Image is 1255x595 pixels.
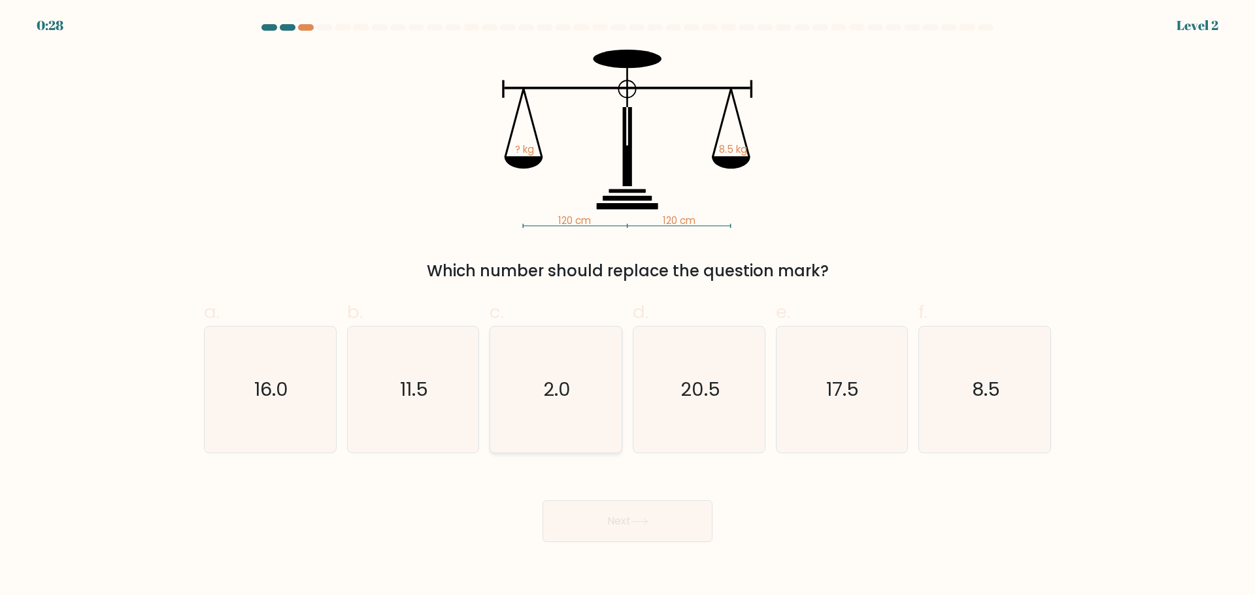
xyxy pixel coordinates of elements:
div: Which number should replace the question mark? [212,259,1043,283]
text: 17.5 [827,376,860,402]
div: Level 2 [1177,16,1218,35]
text: 11.5 [400,376,428,402]
div: 0:28 [37,16,63,35]
span: f. [918,299,928,325]
span: b. [347,299,363,325]
text: 8.5 [972,376,1000,402]
tspan: 120 cm [558,214,591,228]
span: d. [633,299,648,325]
tspan: 120 cm [663,214,695,228]
tspan: 8.5 kg [719,143,747,157]
text: 2.0 [544,376,571,402]
span: e. [776,299,790,325]
button: Next [543,500,712,542]
text: 16.0 [254,376,288,402]
span: a. [204,299,220,325]
text: 20.5 [680,376,720,402]
span: c. [490,299,504,325]
tspan: ? kg [515,143,534,157]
